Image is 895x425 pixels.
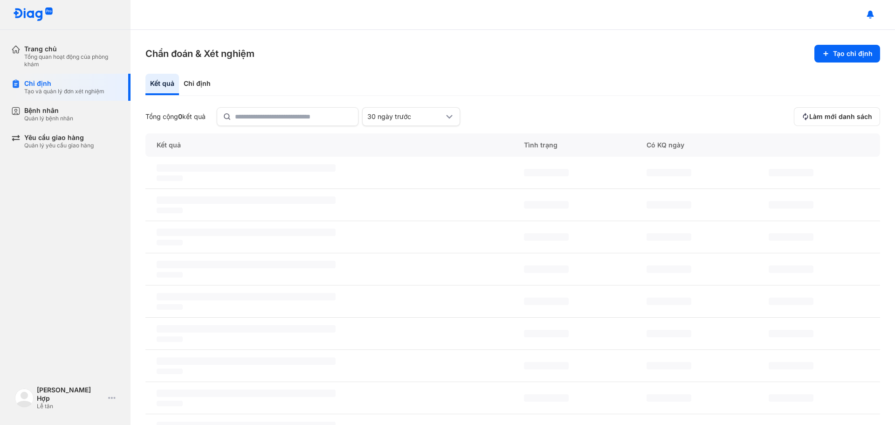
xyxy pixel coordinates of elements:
span: ‌ [647,233,691,241]
div: Kết quả [145,133,513,157]
div: [PERSON_NAME] Hợp [37,386,104,403]
span: ‌ [769,330,813,337]
span: ‌ [769,201,813,209]
span: ‌ [769,394,813,402]
div: Quản lý yêu cầu giao hàng [24,142,94,149]
div: 30 ngày trước [367,112,444,121]
button: Tạo chỉ định [814,45,880,63]
div: Trang chủ [24,45,119,53]
div: Kết quả [145,74,179,95]
span: Làm mới danh sách [809,112,872,121]
span: ‌ [157,293,336,300]
span: ‌ [157,401,183,406]
span: ‌ [157,390,336,397]
div: Bệnh nhân [24,106,73,115]
img: logo [15,389,34,407]
span: ‌ [524,201,569,209]
div: Tổng cộng kết quả [145,112,206,121]
span: ‌ [647,265,691,273]
span: ‌ [647,298,691,305]
span: ‌ [769,362,813,369]
span: ‌ [157,208,183,213]
span: ‌ [647,201,691,209]
span: ‌ [157,164,336,172]
span: ‌ [524,265,569,273]
span: ‌ [647,362,691,369]
span: ‌ [647,169,691,176]
div: Tạo và quản lý đơn xét nghiệm [24,88,104,95]
div: Quản lý bệnh nhân [24,115,73,122]
div: Tình trạng [513,133,635,157]
span: ‌ [524,298,569,305]
span: ‌ [769,265,813,273]
span: ‌ [524,169,569,176]
div: Tổng quan hoạt động của phòng khám [24,53,119,68]
span: ‌ [769,298,813,305]
span: ‌ [524,394,569,402]
div: Yêu cầu giao hàng [24,133,94,142]
div: Chỉ định [24,79,104,88]
span: ‌ [157,229,336,236]
span: ‌ [157,272,183,278]
h3: Chẩn đoán & Xét nghiệm [145,47,255,60]
span: ‌ [157,369,183,374]
img: logo [13,7,53,22]
span: ‌ [157,240,183,245]
span: ‌ [157,175,183,181]
span: ‌ [157,325,336,333]
div: Có KQ ngày [635,133,758,157]
span: 0 [178,112,182,120]
span: ‌ [157,336,183,342]
span: ‌ [769,169,813,176]
span: ‌ [524,233,569,241]
span: ‌ [524,330,569,337]
span: ‌ [647,330,691,337]
div: Chỉ định [179,74,215,95]
span: ‌ [647,394,691,402]
span: ‌ [769,233,813,241]
button: Làm mới danh sách [794,107,880,126]
span: ‌ [157,196,336,204]
div: Lễ tân [37,403,104,410]
span: ‌ [157,304,183,310]
span: ‌ [524,362,569,369]
span: ‌ [157,357,336,365]
span: ‌ [157,261,336,268]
